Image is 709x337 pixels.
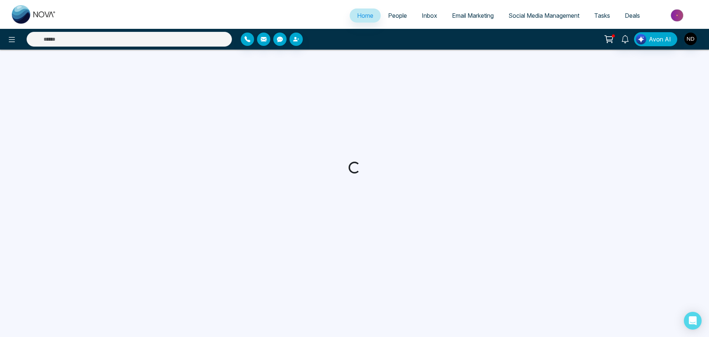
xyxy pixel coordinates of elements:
img: Lead Flow [636,34,646,44]
a: Email Marketing [445,9,501,23]
img: User Avatar [684,33,697,45]
a: Social Media Management [501,9,587,23]
img: Market-place.gif [651,7,705,24]
span: Email Marketing [452,12,494,19]
a: Deals [617,9,647,23]
span: Inbox [422,12,437,19]
span: Avon AI [649,35,671,44]
span: Social Media Management [508,12,579,19]
img: Nova CRM Logo [12,5,56,24]
span: Deals [625,12,640,19]
a: People [381,9,414,23]
button: Avon AI [634,32,677,46]
span: People [388,12,407,19]
div: Open Intercom Messenger [684,312,702,330]
span: Tasks [594,12,610,19]
span: Home [357,12,373,19]
a: Inbox [414,9,445,23]
a: Tasks [587,9,617,23]
a: Home [350,9,381,23]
